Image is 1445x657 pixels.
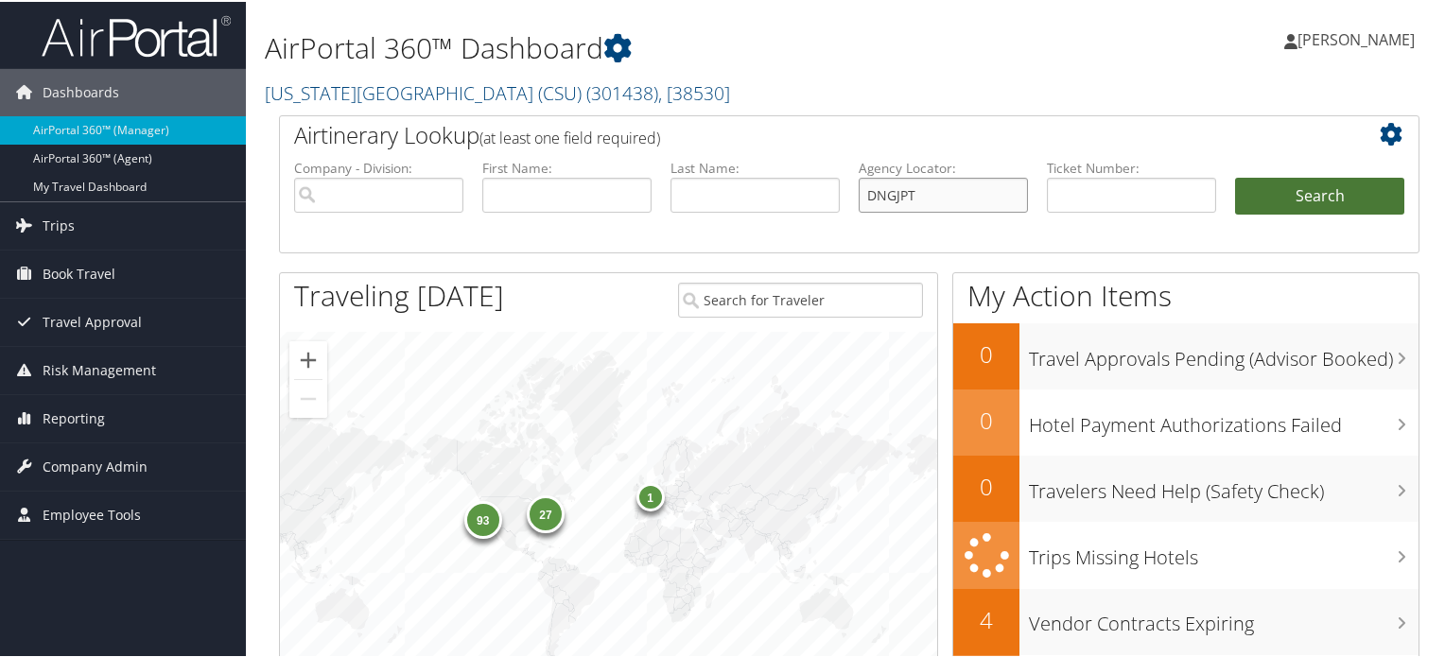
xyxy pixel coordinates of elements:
label: Agency Locator: [859,157,1028,176]
div: 93 [463,499,501,537]
label: Ticket Number: [1047,157,1216,176]
h2: 0 [953,469,1019,501]
span: Employee Tools [43,490,141,537]
h1: AirPortal 360™ Dashboard [265,26,1044,66]
span: Travel Approval [43,297,142,344]
span: [PERSON_NAME] [1297,27,1415,48]
label: First Name: [482,157,652,176]
h2: Airtinerary Lookup [294,117,1310,149]
label: Company - Division: [294,157,463,176]
div: 1 [635,480,664,509]
h3: Travelers Need Help (Safety Check) [1029,467,1419,503]
button: Search [1235,176,1404,214]
h2: 4 [953,602,1019,634]
label: Last Name: [670,157,840,176]
span: , [ 38530 ] [658,78,730,104]
a: Trips Missing Hotels [953,520,1419,587]
input: Search for Traveler [678,281,924,316]
h3: Travel Approvals Pending (Advisor Booked) [1029,335,1419,371]
h3: Hotel Payment Authorizations Failed [1029,401,1419,437]
button: Zoom out [289,378,327,416]
h1: Traveling [DATE] [294,274,504,314]
h3: Trips Missing Hotels [1029,533,1419,569]
a: [US_STATE][GEOGRAPHIC_DATA] (CSU) [265,78,730,104]
button: Zoom in [289,339,327,377]
img: airportal-logo.png [42,12,231,57]
span: Trips [43,200,75,248]
span: Company Admin [43,441,148,489]
a: 0Travelers Need Help (Safety Check) [953,454,1419,520]
span: (at least one field required) [479,126,660,147]
span: Reporting [43,393,105,441]
h3: Vendor Contracts Expiring [1029,599,1419,635]
h2: 0 [953,403,1019,435]
span: ( 301438 ) [586,78,658,104]
span: Book Travel [43,249,115,296]
a: [PERSON_NAME] [1284,9,1434,66]
div: 27 [527,493,565,531]
h1: My Action Items [953,274,1419,314]
a: 0Travel Approvals Pending (Advisor Booked) [953,321,1419,388]
span: Dashboards [43,67,119,114]
a: 0Hotel Payment Authorizations Failed [953,388,1419,454]
h2: 0 [953,337,1019,369]
span: Risk Management [43,345,156,392]
a: 4Vendor Contracts Expiring [953,587,1419,653]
